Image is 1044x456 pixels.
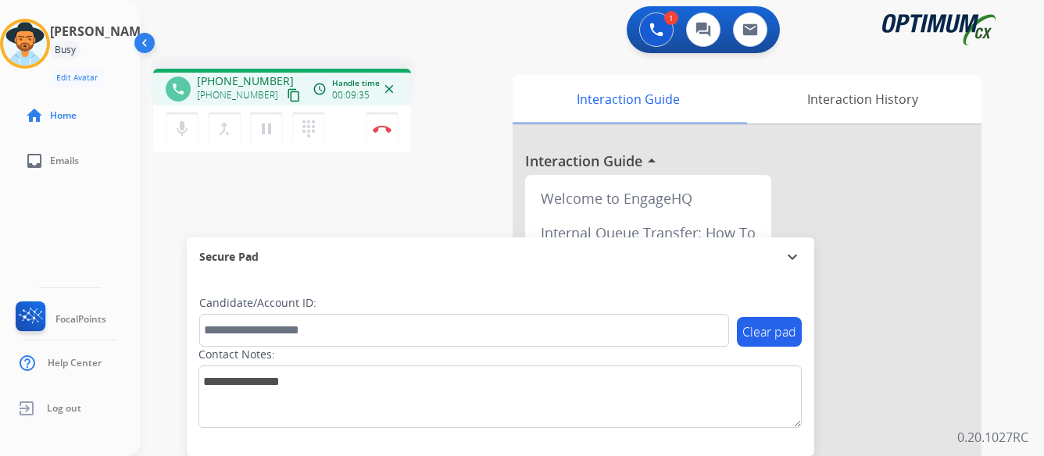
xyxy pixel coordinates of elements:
[382,82,396,96] mat-icon: close
[531,181,765,216] div: Welcome to EngageHQ
[198,347,275,362] label: Contact Notes:
[50,41,80,59] div: Busy
[664,11,678,25] div: 1
[199,249,259,265] span: Secure Pad
[25,151,44,170] mat-icon: inbox
[48,357,102,369] span: Help Center
[25,106,44,125] mat-icon: home
[743,75,981,123] div: Interaction History
[332,77,380,89] span: Handle time
[197,73,294,89] span: [PHONE_NUMBER]
[199,295,316,311] label: Candidate/Account ID:
[50,109,77,122] span: Home
[299,119,318,138] mat-icon: dialpad
[957,428,1028,447] p: 0.20.1027RC
[55,313,106,326] span: FocalPoints
[531,216,765,250] div: Internal Queue Transfer: How To
[737,317,802,347] button: Clear pad
[257,119,276,138] mat-icon: pause
[215,119,234,138] mat-icon: merge_type
[332,89,370,102] span: 00:09:35
[197,89,278,102] span: [PHONE_NUMBER]
[47,402,81,415] span: Log out
[3,22,47,66] img: avatar
[173,119,191,138] mat-icon: mic
[313,82,327,96] mat-icon: access_time
[13,301,106,337] a: FocalPoints
[171,82,185,96] mat-icon: phone
[287,88,301,102] mat-icon: content_copy
[783,248,802,266] mat-icon: expand_more
[50,69,104,87] button: Edit Avatar
[50,22,152,41] h3: [PERSON_NAME]
[513,75,743,123] div: Interaction Guide
[373,125,391,133] img: control
[50,155,79,167] span: Emails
